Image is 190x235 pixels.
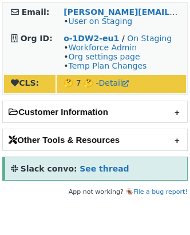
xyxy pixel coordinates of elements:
[64,34,119,43] a: o-1DW2-eu1
[21,164,77,173] strong: Slack convo:
[68,61,147,70] a: Temp Plan Changes
[68,43,137,52] a: Workforce Admin
[68,52,140,61] a: Org settings page
[80,164,129,173] a: See thread
[64,43,147,70] span: • • •
[122,34,125,43] strong: /
[21,34,53,43] strong: Org ID:
[11,78,39,87] strong: CLS:
[127,34,172,43] a: On Staging
[3,101,187,122] h2: Customer Information
[99,78,129,87] a: Detail
[2,186,188,198] footer: App not working? 🪳
[133,188,188,196] a: File a bug report!
[57,75,186,93] td: 🤔 7 🤔 -
[22,7,50,17] strong: Email:
[68,17,132,26] a: User on Staging
[3,129,187,150] h2: Other Tools & Resources
[64,17,132,26] span: •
